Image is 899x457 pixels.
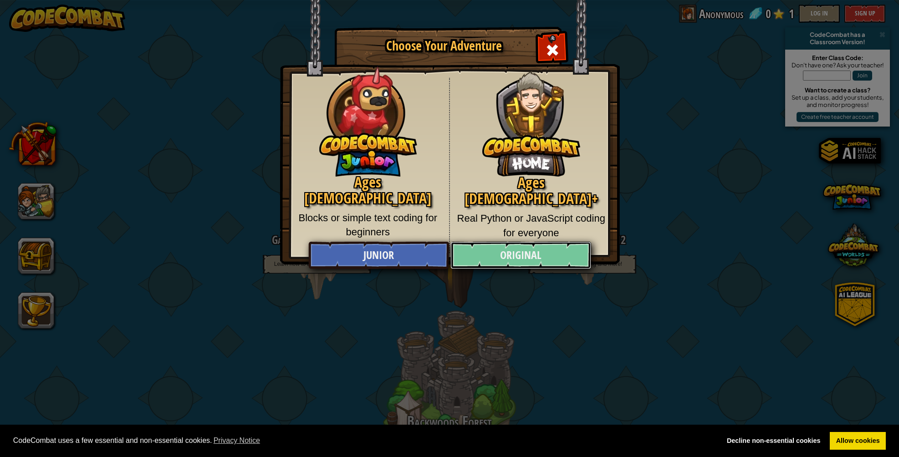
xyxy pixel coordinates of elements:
[482,57,580,177] img: CodeCombat Original hero character
[720,432,827,450] a: deny cookies
[212,434,262,447] a: learn more about cookies
[13,434,714,447] span: CodeCombat uses a few essential and non-essential cookies.
[457,175,606,207] h2: Ages [DEMOGRAPHIC_DATA]+
[351,39,537,53] h1: Choose Your Adventure
[294,211,442,239] p: Blocks or simple text coding for beginners
[830,432,886,450] a: allow cookies
[538,35,567,63] div: Close modal
[450,242,591,269] a: Original
[319,61,417,177] img: CodeCombat Junior hero character
[457,211,606,240] p: Real Python or JavaScript coding for everyone
[308,242,449,269] a: Junior
[294,174,442,206] h2: Ages [DEMOGRAPHIC_DATA]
